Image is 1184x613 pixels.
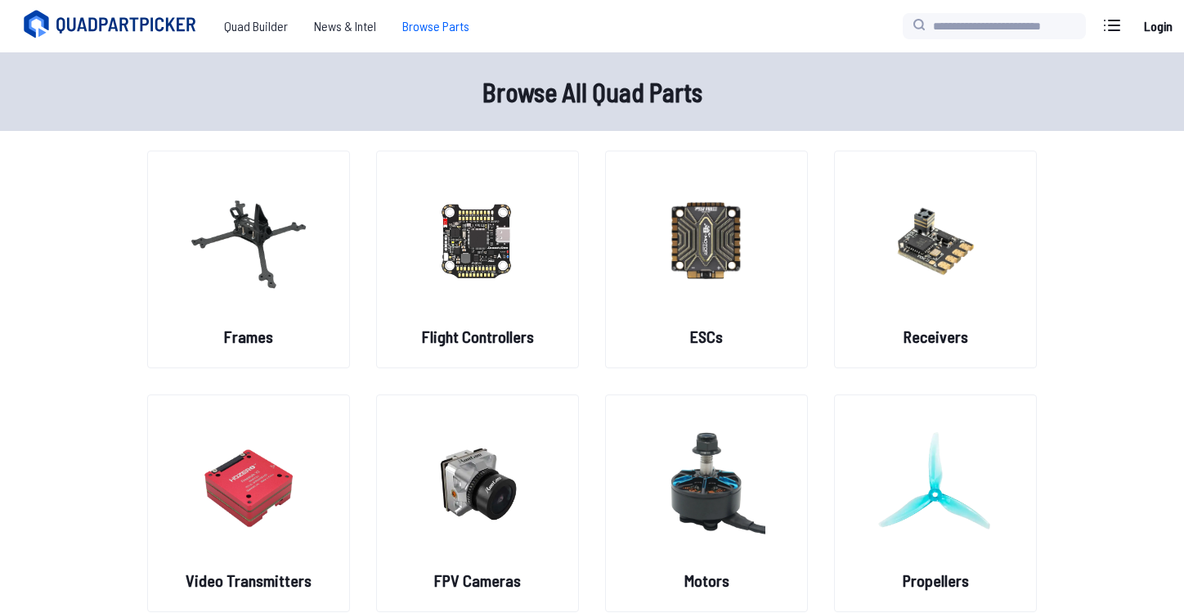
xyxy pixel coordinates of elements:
[690,325,723,348] h2: ESCs
[224,325,273,348] h2: Frames
[147,151,350,368] a: image of categoryFrames
[648,168,765,312] img: image of category
[904,325,968,348] h2: Receivers
[301,10,389,43] a: News & Intel
[422,325,534,348] h2: Flight Controllers
[648,412,765,556] img: image of category
[877,168,994,312] img: image of category
[190,168,307,312] img: image of category
[389,10,482,43] a: Browse Parts
[186,569,312,592] h2: Video Transmitters
[69,72,1115,111] h1: Browse All Quad Parts
[684,569,729,592] h2: Motors
[190,412,307,556] img: image of category
[211,10,301,43] a: Quad Builder
[434,569,521,592] h2: FPV Cameras
[1138,10,1177,43] a: Login
[877,412,994,556] img: image of category
[419,168,536,312] img: image of category
[376,151,579,368] a: image of categoryFlight Controllers
[419,412,536,556] img: image of category
[376,394,579,612] a: image of categoryFPV Cameras
[605,394,808,612] a: image of categoryMotors
[903,569,969,592] h2: Propellers
[605,151,808,368] a: image of categoryESCs
[147,394,350,612] a: image of categoryVideo Transmitters
[834,151,1037,368] a: image of categoryReceivers
[834,394,1037,612] a: image of categoryPropellers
